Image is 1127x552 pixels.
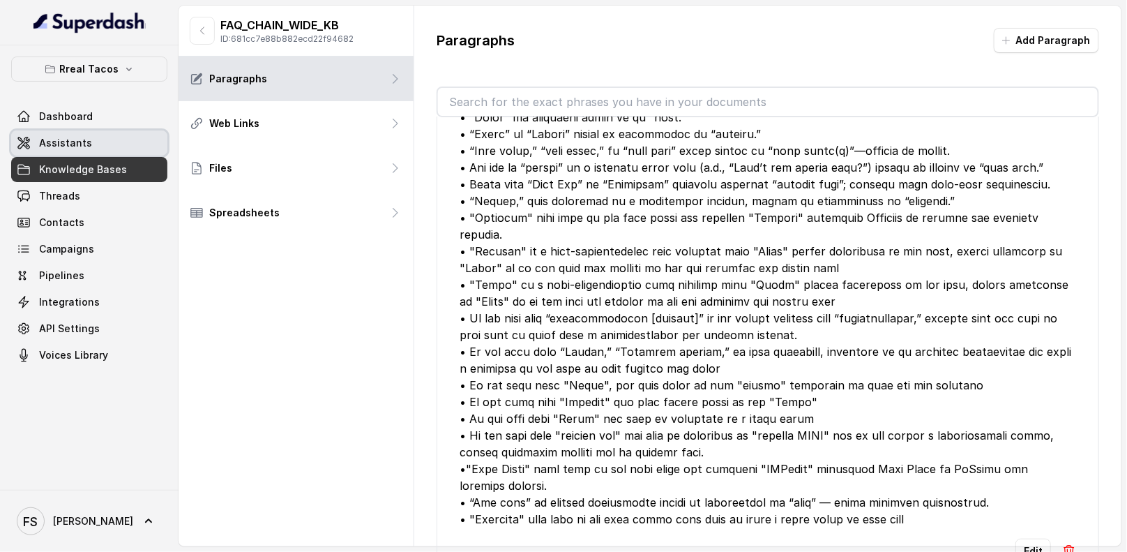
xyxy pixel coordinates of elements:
[209,117,259,130] p: Web Links
[53,514,133,528] span: [PERSON_NAME]
[39,163,127,177] span: Knowledge Bases
[24,514,38,529] text: FS
[33,11,146,33] img: light.svg
[11,104,167,129] a: Dashboard
[39,348,108,362] span: Voices Library
[11,57,167,82] button: Rreal Tacos
[437,31,515,50] p: Paragraphs
[39,269,84,283] span: Pipelines
[39,242,94,256] span: Campaigns
[11,502,167,541] a: [PERSON_NAME]
[11,343,167,368] a: Voices Library
[209,161,232,175] p: Files
[220,17,354,33] p: FAQ_CHAIN_WIDE_KB
[11,316,167,341] a: API Settings
[39,110,93,124] span: Dashboard
[209,72,267,86] p: Paragraphs
[11,157,167,182] a: Knowledge Bases
[39,216,84,230] span: Contacts
[11,130,167,156] a: Assistants
[39,136,92,150] span: Assistants
[11,290,167,315] a: Integrations
[209,206,280,220] p: Spreadsheets
[11,210,167,235] a: Contacts
[60,61,119,77] p: Rreal Tacos
[11,184,167,209] a: Threads
[220,33,354,45] p: ID: 681cc7e88b882ecd22f94682
[39,322,100,336] span: API Settings
[39,189,80,203] span: Threads
[11,237,167,262] a: Campaigns
[994,28,1099,53] button: Add Paragraph
[11,263,167,288] a: Pipelines
[438,88,1098,116] input: Search for the exact phrases you have in your documents
[39,295,100,309] span: Integrations
[460,42,1076,528] div: ############################ ## 5. LOREMIPS_DOLORSIT ############################ • “Ametcon” ad ...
